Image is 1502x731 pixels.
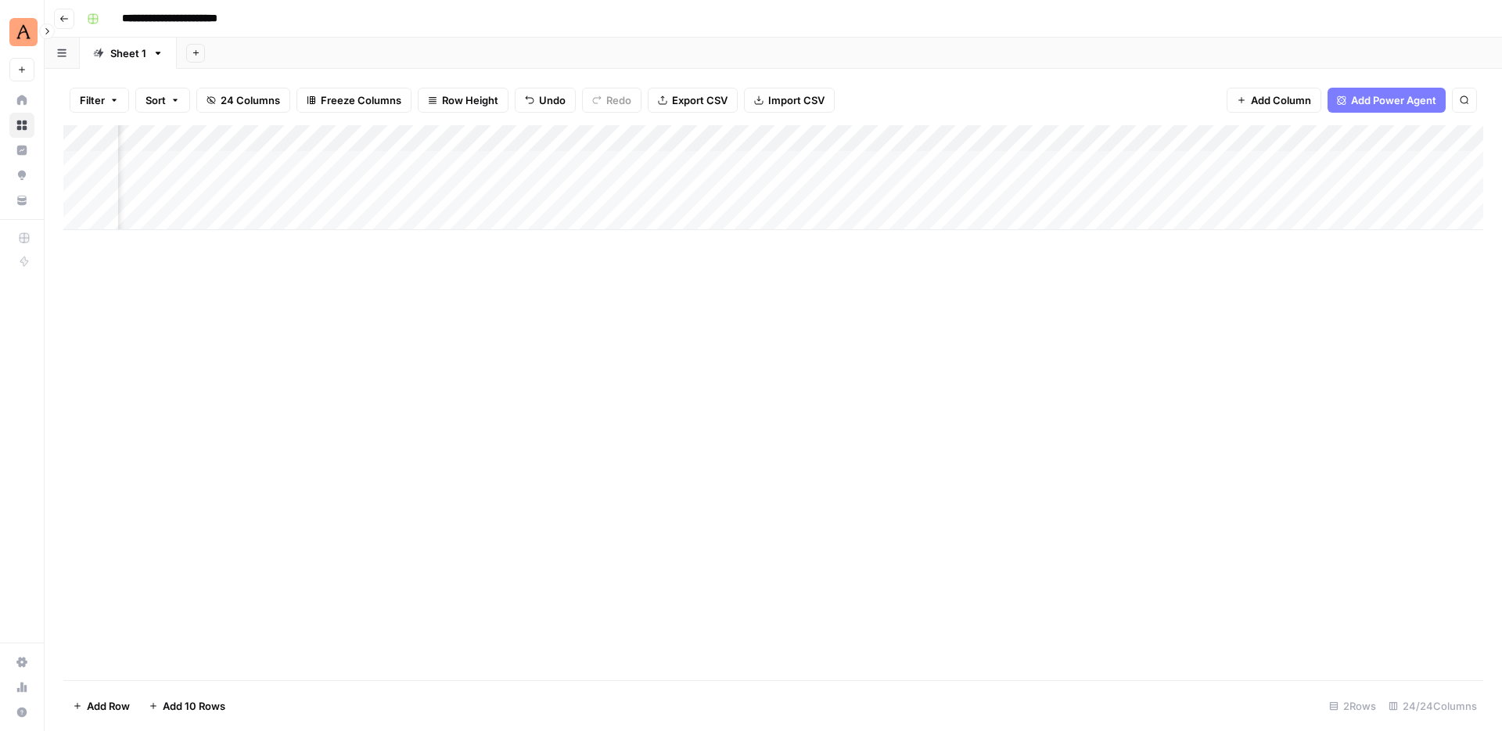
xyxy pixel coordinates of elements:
button: Filter [70,88,129,113]
div: 24/24 Columns [1382,693,1483,718]
button: Add Power Agent [1328,88,1446,113]
a: Opportunities [9,163,34,188]
span: Add Column [1251,92,1311,108]
span: 24 Columns [221,92,280,108]
span: Export CSV [672,92,728,108]
button: Sort [135,88,190,113]
span: Add Row [87,698,130,714]
div: 2 Rows [1323,693,1382,718]
span: Redo [606,92,631,108]
span: Add Power Agent [1351,92,1436,108]
span: Add 10 Rows [163,698,225,714]
button: 24 Columns [196,88,290,113]
div: Sheet 1 [110,45,146,61]
a: Usage [9,675,34,700]
span: Import CSV [768,92,825,108]
button: Export CSV [648,88,738,113]
button: Help + Support [9,700,34,725]
a: Your Data [9,188,34,213]
a: Sheet 1 [80,38,177,69]
button: Undo [515,88,576,113]
img: Animalz Logo [9,18,38,46]
button: Add 10 Rows [139,693,235,718]
button: Add Column [1227,88,1321,113]
a: Home [9,88,34,113]
a: Browse [9,113,34,138]
span: Undo [539,92,566,108]
a: Insights [9,138,34,163]
button: Redo [582,88,641,113]
span: Freeze Columns [321,92,401,108]
button: Workspace: Animalz [9,13,34,52]
span: Sort [146,92,166,108]
button: Import CSV [744,88,835,113]
a: Settings [9,650,34,675]
button: Row Height [418,88,508,113]
span: Row Height [442,92,498,108]
button: Add Row [63,693,139,718]
button: Freeze Columns [296,88,411,113]
span: Filter [80,92,105,108]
